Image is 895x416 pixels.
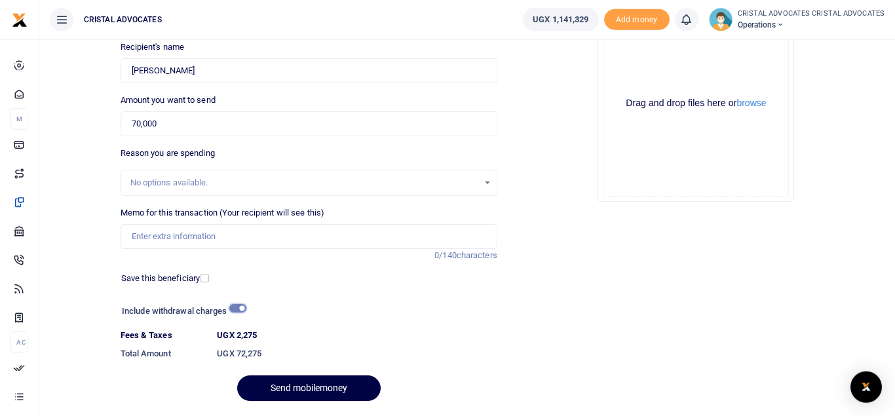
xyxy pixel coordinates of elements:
a: UGX 1,141,329 [523,8,598,31]
label: Reason you are spending [121,147,215,160]
div: File Uploader [598,5,794,202]
div: Open Intercom Messenger [850,371,882,403]
dt: Fees & Taxes [115,329,212,342]
a: logo-small logo-large logo-large [12,14,28,24]
small: CRISTAL ADVOCATES CRISTAL ADVOCATES [738,9,885,20]
h6: Include withdrawal charges [122,306,240,316]
h6: UGX 72,275 [217,349,497,359]
label: Amount you want to send [121,94,216,107]
label: Save this beneficiary [121,272,200,285]
input: Loading name... [121,58,497,83]
label: Memo for this transaction (Your recipient will see this) [121,206,325,219]
div: Drag and drop files here or [603,97,788,109]
span: 0/140 [434,250,457,260]
a: profile-user CRISTAL ADVOCATES CRISTAL ADVOCATES Operations [709,8,885,31]
li: M [10,108,28,130]
li: Ac [10,331,28,353]
div: No options available. [130,176,478,189]
li: Wallet ballance [518,8,603,31]
button: Send mobilemoney [237,375,381,401]
label: Recipient's name [121,41,185,54]
img: profile-user [709,8,733,31]
span: UGX 1,141,329 [533,13,588,26]
li: Toup your wallet [604,9,670,31]
img: logo-small [12,12,28,28]
input: Enter extra information [121,224,497,249]
a: Add money [604,14,670,24]
button: browse [736,98,766,107]
span: Operations [738,19,885,31]
span: characters [457,250,497,260]
label: UGX 2,275 [217,329,257,342]
input: UGX [121,111,497,136]
h6: Total Amount [121,349,207,359]
span: Add money [604,9,670,31]
span: CRISTAL ADVOCATES [79,14,167,26]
